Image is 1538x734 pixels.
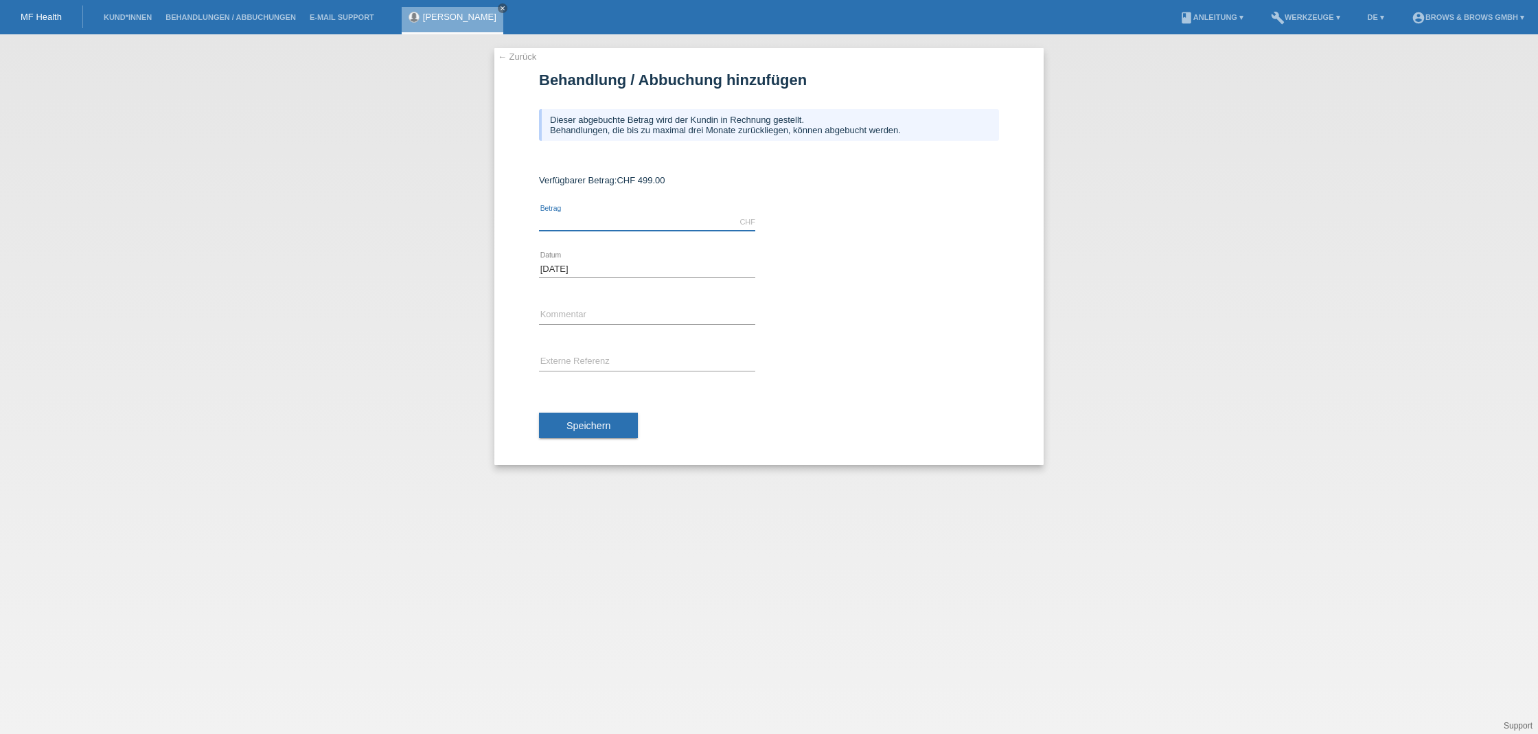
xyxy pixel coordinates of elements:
[566,420,610,431] span: Speichern
[739,218,755,226] div: CHF
[539,175,999,185] div: Verfügbarer Betrag:
[97,13,159,21] a: Kund*innen
[498,3,507,13] a: close
[159,13,303,21] a: Behandlungen / Abbuchungen
[1173,13,1250,21] a: bookAnleitung ▾
[303,13,381,21] a: E-Mail Support
[1412,11,1425,25] i: account_circle
[1361,13,1391,21] a: DE ▾
[498,51,536,62] a: ← Zurück
[21,12,62,22] a: MF Health
[539,71,999,89] h1: Behandlung / Abbuchung hinzufügen
[423,12,496,22] a: [PERSON_NAME]
[1271,11,1285,25] i: build
[1504,721,1533,731] a: Support
[1405,13,1531,21] a: account_circleBrows & Brows GmbH ▾
[1180,11,1193,25] i: book
[539,109,999,141] div: Dieser abgebuchte Betrag wird der Kundin in Rechnung gestellt. Behandlungen, die bis zu maximal d...
[1264,13,1347,21] a: buildWerkzeuge ▾
[539,413,638,439] button: Speichern
[499,5,506,12] i: close
[617,175,665,185] span: CHF 499.00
